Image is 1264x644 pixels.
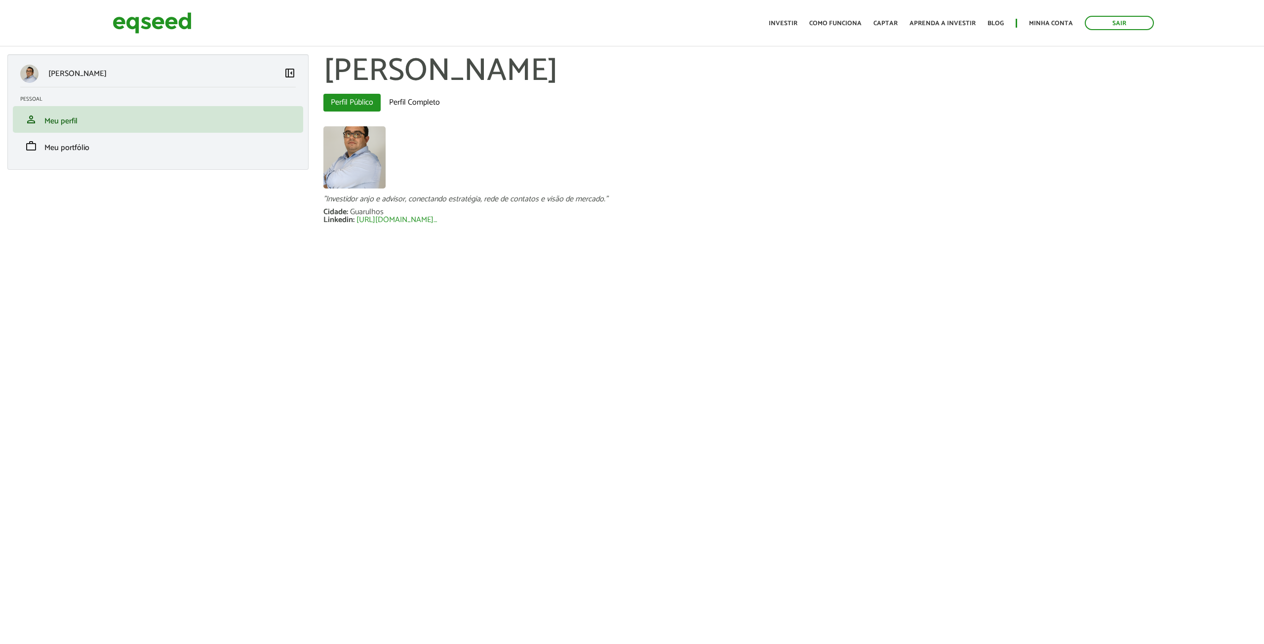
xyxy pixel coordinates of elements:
[909,20,976,27] a: Aprenda a investir
[48,69,107,78] p: [PERSON_NAME]
[13,106,303,133] li: Meu perfil
[323,216,356,224] div: Linkedin
[873,20,898,27] a: Captar
[44,141,89,154] span: Meu portfólio
[25,114,37,125] span: person
[323,126,386,189] img: Foto de CLAUDINEI VIERA GOTARDO
[284,67,296,81] a: Colapsar menu
[284,67,296,79] span: left_panel_close
[323,195,1257,203] div: "Investidor anjo e advisor, conectando estratégia, rede de contatos e visão de mercado."
[20,96,303,102] h2: Pessoal
[347,205,348,219] span: :
[382,94,447,112] a: Perfil Completo
[323,208,350,216] div: Cidade
[20,114,296,125] a: personMeu perfil
[20,140,296,152] a: workMeu portfólio
[1085,16,1154,30] a: Sair
[353,213,355,227] span: :
[323,54,1257,89] h1: [PERSON_NAME]
[323,126,386,189] a: Ver perfil do usuário.
[323,94,381,112] a: Perfil Público
[809,20,862,27] a: Como funciona
[1029,20,1073,27] a: Minha conta
[356,216,437,224] a: [URL][DOMAIN_NAME]…
[113,10,192,36] img: EqSeed
[25,140,37,152] span: work
[350,208,384,216] div: Guarulhos
[987,20,1004,27] a: Blog
[44,114,78,128] span: Meu perfil
[13,133,303,159] li: Meu portfólio
[769,20,797,27] a: Investir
